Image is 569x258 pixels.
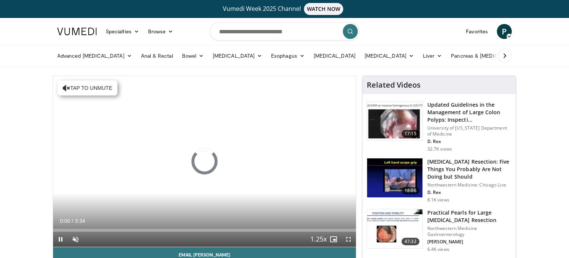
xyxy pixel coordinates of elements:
[367,81,421,89] h4: Related Videos
[326,232,341,247] button: Enable picture-in-picture mode
[304,3,344,15] span: WATCH NOW
[75,218,85,224] span: 3:34
[427,158,511,180] h3: [MEDICAL_DATA] Resection: Five Things You Probably Are Not Doing but Should
[57,28,97,35] img: VuMedi Logo
[360,48,418,63] a: [MEDICAL_DATA]
[101,24,144,39] a: Specialties
[402,187,419,194] span: 18:06
[367,158,511,203] a: 18:06 [MEDICAL_DATA] Resection: Five Things You Probably Are Not Doing but Should Northwestern Me...
[427,246,449,252] p: 6.4K views
[427,101,511,124] h3: Updated Guidelines in the Management of Large Colon Polyps: Inspecti…
[427,197,449,203] p: 8.1K views
[418,48,446,63] a: Liver
[427,182,511,188] p: Northwestern Medicine: Chicago Live
[68,232,83,247] button: Unmute
[72,218,73,224] span: /
[367,209,422,248] img: 0daeedfc-011e-4156-8487-34fa55861f89.150x105_q85_crop-smart_upscale.jpg
[461,24,492,39] a: Favorites
[53,229,356,232] div: Progress Bar
[427,139,511,145] p: D. Rex
[60,218,70,224] span: 0:00
[367,101,511,152] a: 17:15 Updated Guidelines in the Management of Large Colon Polyps: Inspecti… University of [US_STA...
[144,24,178,39] a: Browse
[402,130,419,137] span: 17:15
[53,76,356,247] video-js: Video Player
[427,125,511,137] p: University of [US_STATE] Department of Medicine
[427,189,511,195] p: D. Rex
[309,48,360,63] a: [MEDICAL_DATA]
[178,48,208,63] a: Bowel
[427,146,452,152] p: 32.7K views
[267,48,309,63] a: Esophagus
[311,232,326,247] button: Playback Rate
[497,24,512,39] a: P
[58,81,117,95] button: Tap to unmute
[367,101,422,140] img: dfcfcb0d-b871-4e1a-9f0c-9f64970f7dd8.150x105_q85_crop-smart_upscale.jpg
[58,3,511,15] a: Vumedi Week 2025 ChannelWATCH NOW
[427,239,511,245] p: [PERSON_NAME]
[136,48,178,63] a: Anal & Rectal
[367,158,422,197] img: 264924ef-8041-41fd-95c4-78b943f1e5b5.150x105_q85_crop-smart_upscale.jpg
[53,48,136,63] a: Advanced [MEDICAL_DATA]
[402,238,419,245] span: 47:32
[53,232,68,247] button: Pause
[427,225,511,237] p: Northwestern Medicine Gastroenterology
[210,22,359,40] input: Search topics, interventions
[208,48,267,63] a: [MEDICAL_DATA]
[367,209,511,252] a: 47:32 Practical Pearls for Large [MEDICAL_DATA] Resection Northwestern Medicine Gastroenterology ...
[341,232,356,247] button: Fullscreen
[427,209,511,224] h3: Practical Pearls for Large [MEDICAL_DATA] Resection
[446,48,534,63] a: Pancreas & [MEDICAL_DATA]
